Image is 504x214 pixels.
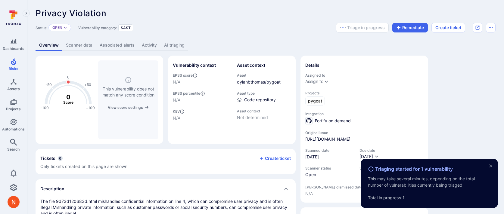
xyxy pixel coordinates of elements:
[305,191,423,197] span: N/A
[486,161,496,171] button: close
[368,166,453,172] span: Triaging started for 1 vulnerability
[305,166,353,170] span: Scanner status
[340,27,346,28] img: Loading...
[244,97,276,103] span: Code repository
[108,104,149,110] a: View score settings
[237,79,281,84] a: dylanbthomas/pygoat
[108,105,149,110] button: View score settings
[36,26,47,30] span: Status:
[486,23,496,32] button: Options menu
[36,8,106,18] span: Privacy Violation
[237,62,265,68] h2: Asset context
[305,136,350,142] a: [URL][DOMAIN_NAME]
[324,79,329,84] button: Expand dropdown
[8,196,20,208] img: ACg8ocIprwjrgDQnDsNSk9Ghn5p5-B8DpAKWoJ5Gi9syOE4K59tr4Q=s96-c
[52,25,62,30] button: Open
[56,93,80,105] g: The vulnerability score is based on the parameters defined in the settings
[67,75,70,79] text: 0
[305,130,423,135] span: Original issue
[173,97,227,103] span: N/A
[138,40,160,51] a: Activity
[160,40,188,51] a: AI triaging
[359,148,379,160] div: Due date field
[2,127,25,131] span: Automations
[359,154,373,159] span: [DATE]
[40,105,49,110] text: -100
[7,147,20,151] span: Search
[237,91,291,96] span: Asset type
[62,40,96,51] a: Scanner data
[336,23,389,32] button: Triage in progress
[315,118,351,124] span: Fortify on demand
[305,112,423,116] span: Integration
[305,91,423,95] span: Projects
[64,26,67,29] button: Expand dropdown
[305,154,353,160] span: [DATE]
[66,93,70,101] tspan: 0
[305,62,319,68] h2: Details
[3,46,24,51] span: Dashboards
[173,73,227,78] span: EPSS score
[6,107,21,111] span: Projects
[392,23,428,32] button: Remediate
[118,24,133,31] div: SAST
[24,11,28,16] i: Expand navigation menu
[359,154,379,160] button: [DATE]
[300,56,428,203] section: details card
[359,148,379,153] span: Due date
[359,166,382,170] span: Severity
[368,195,405,200] span: Total in progress: 1
[36,149,296,174] section: tickets card
[305,172,353,178] span: Open
[96,40,138,51] a: Associated alerts
[305,185,423,189] span: [PERSON_NAME] dismissed date
[40,186,64,192] h2: Description
[305,148,353,153] span: Scanned date
[431,23,465,32] button: Create ticket
[305,73,423,78] span: Assigned to
[40,155,55,161] h2: Tickets
[78,26,117,30] span: Vulnerability category:
[237,115,291,121] span: Not determined
[58,156,63,161] span: 0
[36,179,296,198] div: Collapse description
[473,23,482,32] div: Open original issue
[23,10,30,17] button: Expand navigation menu
[173,91,227,96] span: EPSS percentile
[63,100,73,105] text: Score
[308,98,322,104] span: pygoat
[36,40,496,51] div: Vulnerability tabs
[40,164,129,169] span: Only tickets created on this page are shown.
[237,109,291,113] span: Asset context
[173,79,227,85] span: N/A
[36,40,62,51] a: Overview
[305,79,323,84] button: Assign to
[9,66,18,71] span: Risks
[36,149,296,174] div: Collapse
[45,82,52,87] text: -50
[7,87,20,91] span: Assets
[173,109,227,114] span: KEV
[102,86,155,98] span: This vulnerability does not match any score condition
[259,156,291,161] button: Create ticket
[368,176,491,201] p: This may take several minutes, depending on the total number of vulnerabilities currently being t...
[84,82,91,87] text: +50
[173,62,216,68] h2: Vulnerability context
[305,96,325,105] a: pygoat
[8,196,20,208] div: Neeren Patki
[86,105,95,110] text: +100
[173,115,227,121] span: N/A
[237,73,291,78] span: Asset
